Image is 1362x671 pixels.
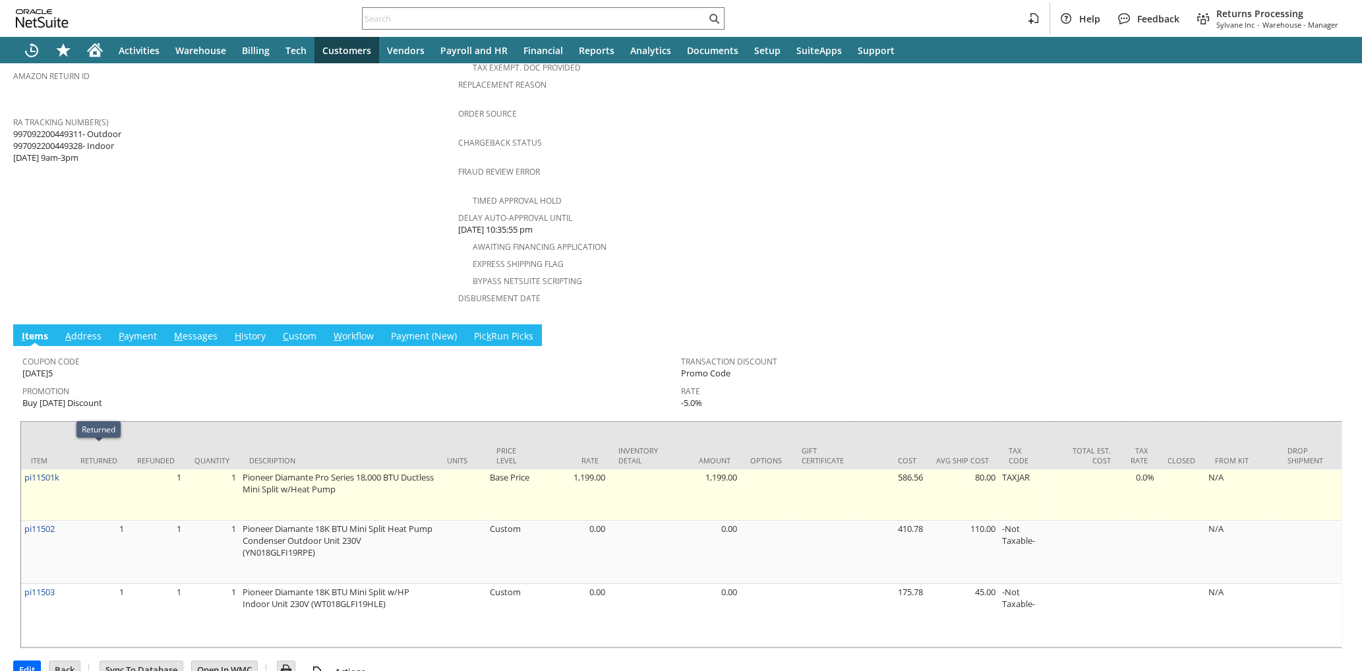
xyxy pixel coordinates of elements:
[668,521,740,584] td: 0.00
[111,37,167,63] a: Activities
[536,521,608,584] td: 0.00
[1131,446,1148,465] div: Tax Rate
[1216,7,1338,20] span: Returns Processing
[31,455,61,465] div: Item
[926,584,999,647] td: 45.00
[119,330,124,342] span: P
[1257,20,1260,30] span: -
[999,521,1048,584] td: -Not Taxable-
[999,469,1048,521] td: TAXJAR
[681,367,730,380] span: Promo Code
[22,356,80,367] a: Coupon Code
[487,584,536,647] td: Custom
[473,62,581,73] a: Tax Exempt. Doc Provided
[1262,20,1338,30] span: Warehouse - Manager
[401,330,406,342] span: y
[388,330,460,344] a: Payment (New)
[115,330,160,344] a: Payment
[22,397,102,409] span: Buy [DATE] Discount
[471,330,537,344] a: PickRun Picks
[16,37,47,63] a: Recent Records
[174,330,183,342] span: M
[82,424,115,435] div: Returned
[127,584,185,647] td: 1
[536,469,608,521] td: 1,199.00
[239,584,437,647] td: Pioneer Diamante 18K BTU Mini Split w/HP Indoor Unit 230V (WT018GLFI19HLE)
[864,455,916,465] div: Cost
[668,469,740,521] td: 1,199.00
[62,330,105,344] a: Address
[24,42,40,58] svg: Recent Records
[473,258,564,270] a: Express Shipping Flag
[1216,20,1255,30] span: Sylvane Inc
[516,37,571,63] a: Financial
[185,469,239,521] td: 1
[571,37,622,63] a: Reports
[80,455,117,465] div: Returned
[234,37,278,63] a: Billing
[55,42,71,58] svg: Shortcuts
[280,330,320,344] a: Custom
[458,166,540,177] a: Fraud Review Error
[87,42,103,58] svg: Home
[24,523,55,535] a: pi11502
[630,44,671,57] span: Analytics
[1215,455,1268,465] div: From Kit
[175,44,226,57] span: Warehouse
[788,37,850,63] a: SuiteApps
[16,9,69,28] svg: logo
[750,455,782,465] div: Options
[473,241,607,252] a: Awaiting Financing Application
[242,44,270,57] span: Billing
[458,293,541,304] a: Disbursement Date
[440,44,508,57] span: Payroll and HR
[487,469,536,521] td: Base Price
[926,469,999,521] td: 80.00
[137,455,175,465] div: Refunded
[447,455,477,465] div: Units
[681,386,700,397] a: Rate
[706,11,722,26] svg: Search
[13,117,109,128] a: RA Tracking Number(s)
[1079,13,1100,25] span: Help
[854,584,926,647] td: 175.78
[22,330,25,342] span: I
[71,584,127,647] td: 1
[487,521,536,584] td: Custom
[1205,584,1278,647] td: N/A
[681,356,777,367] a: Transaction Discount
[536,584,608,647] td: 0.00
[71,521,127,584] td: 1
[185,584,239,647] td: 1
[379,37,432,63] a: Vendors
[330,330,377,344] a: Workflow
[127,469,185,521] td: 1
[458,108,517,119] a: Order Source
[283,330,289,342] span: C
[24,586,55,598] a: pi11503
[1205,469,1278,521] td: N/A
[936,455,989,465] div: Avg Ship Cost
[231,330,269,344] a: History
[167,37,234,63] a: Warehouse
[65,330,71,342] span: A
[18,330,51,344] a: Items
[432,37,516,63] a: Payroll and HR
[496,446,526,465] div: Price Level
[1205,521,1278,584] td: N/A
[746,37,788,63] a: Setup
[171,330,221,344] a: Messages
[802,446,844,465] div: Gift Certificate
[239,469,437,521] td: Pioneer Diamante Pro Series 18,000 BTU Ductless Mini Split w/Heat Pump
[487,330,491,342] span: k
[579,44,614,57] span: Reports
[235,330,241,342] span: H
[285,44,307,57] span: Tech
[1058,446,1111,465] div: Total Est. Cost
[1121,469,1158,521] td: 0.0%
[458,212,572,223] a: Delay Auto-Approval Until
[322,44,371,57] span: Customers
[47,37,79,63] div: Shortcuts
[387,44,425,57] span: Vendors
[679,37,746,63] a: Documents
